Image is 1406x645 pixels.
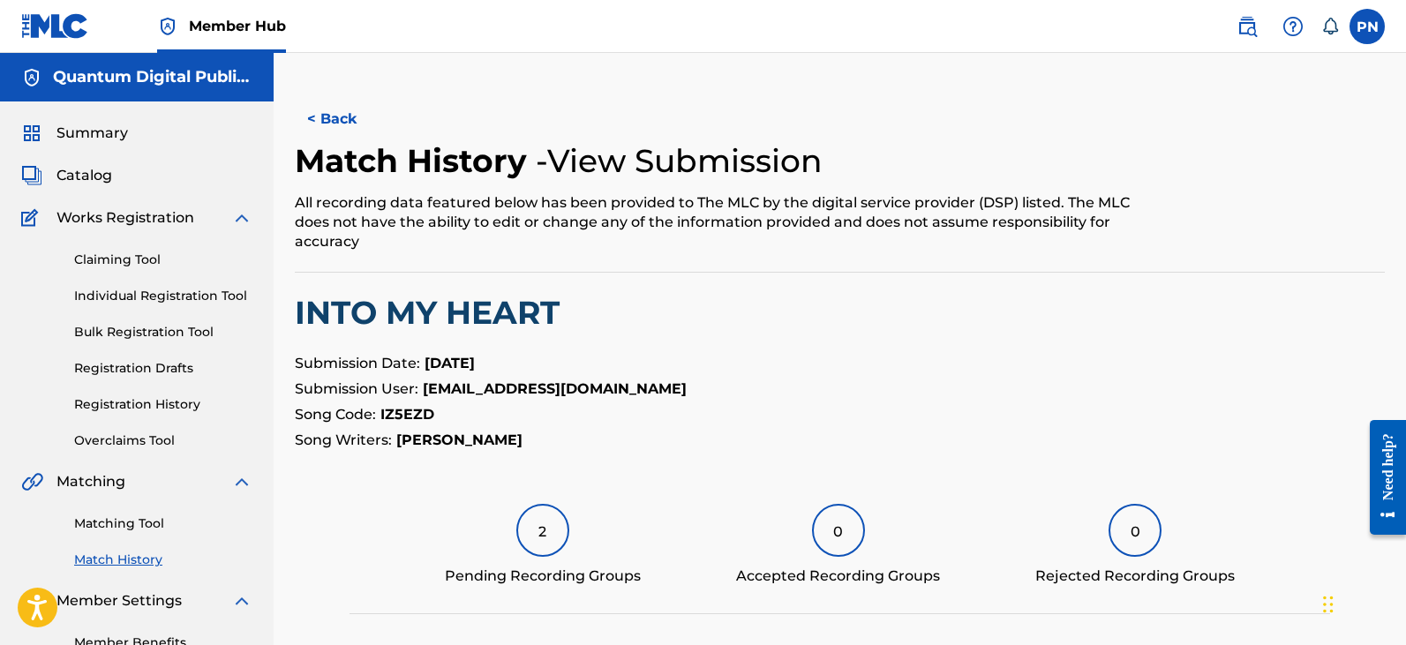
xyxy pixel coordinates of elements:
a: Claiming Tool [74,251,252,269]
img: expand [231,207,252,229]
span: Matching [56,471,125,492]
iframe: Resource Center [1357,413,1406,541]
h4: - View Submission [536,141,823,181]
img: Member Settings [21,590,42,611]
img: expand [231,590,252,611]
img: search [1237,16,1258,37]
div: Accepted Recording Groups [736,566,940,587]
span: Song Writers: [295,431,392,448]
span: Summary [56,123,128,144]
span: Catalog [56,165,112,186]
a: Bulk Registration Tool [74,323,252,341]
a: Registration History [74,395,252,414]
div: Pending Recording Groups [445,566,641,587]
h2: INTO MY HEART [295,293,1385,333]
a: Individual Registration Tool [74,287,252,305]
strong: [EMAIL_ADDRESS][DOMAIN_NAME] [423,380,687,397]
a: Matching Tool [74,514,252,533]
div: User Menu [1350,9,1385,44]
a: Match History [74,551,252,569]
a: Overclaims Tool [74,431,252,450]
h5: Quantum Digital Publishing [53,67,252,87]
a: CatalogCatalog [21,165,112,186]
button: < Back [295,97,401,141]
h2: Match History [295,141,536,181]
div: Drag [1323,578,1334,631]
a: SummarySummary [21,123,128,144]
a: Registration Drafts [74,359,252,378]
div: 2 [516,504,569,557]
img: Top Rightsholder [157,16,178,37]
div: 0 [812,504,865,557]
span: Submission User: [295,380,418,397]
strong: [DATE] [425,355,475,371]
span: Member Settings [56,590,182,611]
img: help [1282,16,1304,37]
span: Works Registration [56,207,194,229]
img: Matching [21,471,43,492]
img: Summary [21,123,42,144]
div: Help [1275,9,1311,44]
strong: [PERSON_NAME] [396,431,523,448]
div: Notifications [1321,18,1339,35]
img: Accounts [21,67,42,88]
img: Works Registration [21,207,44,229]
div: 0 [1109,504,1162,557]
img: Catalog [21,165,42,186]
span: Submission Date: [295,355,420,371]
span: Member Hub [189,16,286,36]
span: Song Code: [295,406,376,423]
strong: IZ5EZD [380,406,434,423]
div: Rejected Recording Groups [1035,566,1235,587]
div: All recording data featured below has been provided to The MLC by the digital service provider (D... [295,193,1134,251]
img: expand [231,471,252,492]
a: Public Search [1229,9,1265,44]
iframe: Chat Widget [1318,560,1406,645]
img: MLC Logo [21,13,89,39]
